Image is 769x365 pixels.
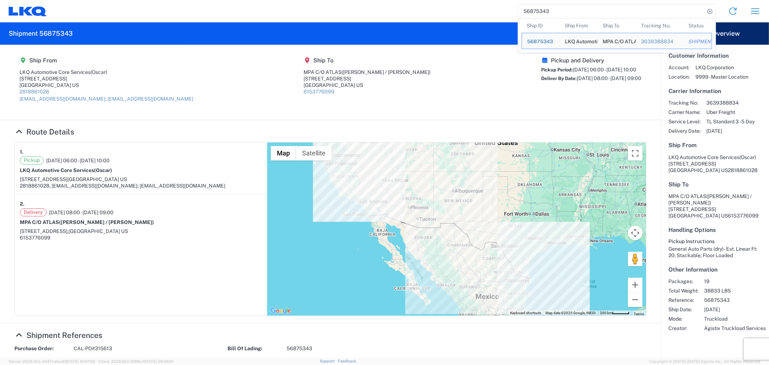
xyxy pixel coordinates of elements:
[19,89,49,94] a: 2818861028
[296,146,332,160] button: Show satellite imagery
[668,142,761,149] h5: Ship From
[541,57,641,64] h5: Pickup and Delivery
[20,234,262,241] div: 6153776099
[510,311,541,316] button: Keyboard shortcuts
[649,358,760,365] span: Copyright © [DATE]-[DATE] Agistix Inc., All Rights Reserved
[9,29,73,38] h2: Shipment 56875343
[668,193,761,219] address: [GEOGRAPHIC_DATA] US
[689,38,707,45] div: SHIPMENT_STATUS_PIPE.SHIPMENT_STATUS.BOOK
[49,209,114,216] span: [DATE] 08:00 - [DATE] 09:00
[20,228,68,234] span: [STREET_ADDRESS],
[706,128,755,134] span: [DATE]
[668,64,690,71] span: Account:
[600,311,612,315] span: 200 km
[668,227,761,233] h5: Handling Options
[14,331,102,340] a: Hide Details
[628,226,642,240] button: Map camera controls
[728,213,759,219] span: 6153776099
[628,252,642,266] button: Drag Pegman onto the map to open Street View
[641,38,679,45] div: 3639388834
[304,89,335,94] a: 6153776099
[668,88,761,94] h5: Carrier Information
[668,287,698,294] span: Total Weight:
[628,278,642,292] button: Zoom in
[695,74,748,80] span: 9999 - Master Location
[144,359,173,364] span: [DATE] 09:39:01
[9,359,95,364] span: Server: 2025.19.0-d447cefac8f
[20,167,112,173] strong: LKQ Automotive Core Services
[706,109,755,115] span: Uber Freight
[668,74,690,80] span: Location:
[20,176,67,182] span: [STREET_ADDRESS]
[19,69,193,75] div: LKQ Automotive Core Services
[668,100,701,106] span: Tracking No:
[527,39,553,44] span: 56875343
[704,306,766,313] span: [DATE]
[668,246,761,259] div: General Auto Parts (dry) - Est. Linear Ft: 20; Stackable; Floor Loaded
[668,297,698,303] span: Reference:
[227,345,282,352] strong: Bill Of Lading:
[90,69,107,75] span: (Oscar)
[269,306,293,316] a: Open this area in Google Maps (opens a new window)
[74,345,112,352] span: CAL-PO#315613
[46,157,110,164] span: [DATE] 06:00 - [DATE] 10:00
[269,306,293,316] img: Google
[668,316,698,322] span: Mode:
[342,69,431,75] span: ([PERSON_NAME] / [PERSON_NAME])
[19,57,193,64] h5: Ship From
[603,33,631,49] div: MPA C/O ATLAS
[668,154,739,160] span: LKQ Automotive Core Services
[695,64,748,71] span: LKQ Corporation
[20,182,262,189] div: 2818861028, [EMAIL_ADDRESS][DOMAIN_NAME]; [EMAIL_ADDRESS][DOMAIN_NAME]
[14,345,68,352] strong: Purchase Order:
[338,359,356,363] a: Feedback
[20,148,23,157] strong: 1.
[704,278,766,285] span: 19
[545,311,596,315] span: Map data ©2025 Google, INEGI
[20,208,47,216] span: Delivery
[704,325,766,331] span: Agistix Truckload Services
[565,33,593,49] div: LKQ Automotive Core Services
[668,266,761,273] h5: Other Information
[541,67,573,72] span: Pickup Period:
[728,167,757,173] span: 2818861028
[94,167,112,173] span: (Oscar)
[668,52,761,59] h5: Customer Information
[14,127,74,136] a: Hide Details
[684,18,712,33] th: Status
[522,18,716,53] table: Search Results
[527,38,555,45] div: 56875343
[704,287,766,294] span: 38833 LBS
[668,193,752,206] span: ([PERSON_NAME] / [PERSON_NAME])
[271,146,296,160] button: Show street map
[577,75,641,81] span: [DATE] 08:00 - [DATE] 09:00
[20,157,44,164] span: Pickup
[706,118,755,125] span: TL Standard 3 - 5 Day
[668,238,761,245] h6: Pickup Instructions
[304,57,431,64] h5: Ship To
[668,109,701,115] span: Carrier Name:
[68,228,128,234] span: [GEOGRAPHIC_DATA] US
[668,161,716,167] span: [STREET_ADDRESS]
[560,18,598,33] th: Ship From
[573,67,636,72] span: [DATE] 06:00 - [DATE] 10:00
[704,316,766,322] span: Truckload
[19,82,193,88] div: [GEOGRAPHIC_DATA] US
[19,96,193,102] a: [EMAIL_ADDRESS][DOMAIN_NAME]; [EMAIL_ADDRESS][DOMAIN_NAME]
[59,219,154,225] span: ([PERSON_NAME] / [PERSON_NAME])
[20,199,25,208] strong: 2.
[522,18,560,33] th: Ship ID
[19,75,193,82] div: [STREET_ADDRESS]
[668,181,761,188] h5: Ship To
[668,325,698,331] span: Creator:
[668,278,698,285] span: Packages:
[598,18,636,33] th: Ship To
[304,69,431,75] div: MPA C/O ATLAS
[628,146,642,160] button: Toggle fullscreen view
[668,118,701,125] span: Service Level:
[668,154,761,173] address: [GEOGRAPHIC_DATA] US
[628,293,642,307] button: Zoom out
[66,359,95,364] span: [DATE] 10:47:06
[634,312,644,316] a: Terms
[668,193,752,212] span: MPA C/O ATLAS [STREET_ADDRESS]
